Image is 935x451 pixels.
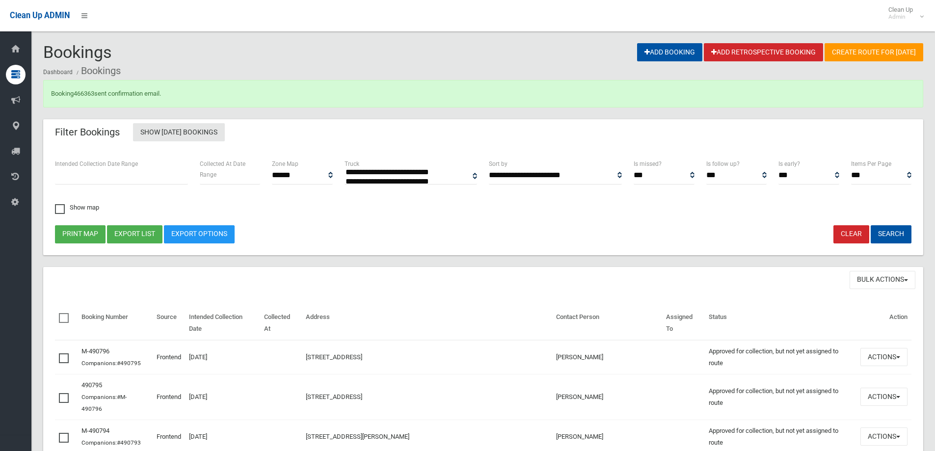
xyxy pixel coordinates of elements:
th: Contact Person [552,306,662,340]
th: Intended Collection Date [185,306,260,340]
span: Clean Up ADMIN [10,11,70,20]
label: Truck [345,159,359,169]
a: [STREET_ADDRESS] [306,393,362,400]
button: Print map [55,225,106,243]
small: Admin [888,13,913,21]
a: [STREET_ADDRESS][PERSON_NAME] [306,433,409,440]
header: Filter Bookings [43,123,132,142]
button: Actions [860,427,908,446]
a: Add Booking [637,43,702,61]
li: Bookings [74,62,121,80]
a: Dashboard [43,69,73,76]
th: Booking Number [78,306,153,340]
td: [PERSON_NAME] [552,340,662,374]
a: #M-490796 [81,394,127,412]
th: Address [302,306,553,340]
th: Action [856,306,911,340]
td: Frontend [153,340,185,374]
button: Search [871,225,911,243]
small: Companions: [81,394,127,412]
th: Status [705,306,856,340]
a: Show [DATE] Bookings [133,123,225,141]
small: Companions: [81,360,142,367]
span: Show map [55,204,99,211]
a: Export Options [164,225,235,243]
th: Collected At [260,306,302,340]
td: [DATE] [185,374,260,420]
a: [STREET_ADDRESS] [306,353,362,361]
a: #490793 [117,439,141,446]
td: [PERSON_NAME] [552,374,662,420]
span: Bookings [43,42,112,62]
a: Create route for [DATE] [825,43,923,61]
a: 466363 [74,90,94,97]
th: Assigned To [662,306,705,340]
a: 490795 [81,381,102,389]
a: M-490794 [81,427,109,434]
button: Bulk Actions [850,271,915,289]
span: Clean Up [883,6,923,21]
td: Approved for collection, but not yet assigned to route [705,340,856,374]
td: Frontend [153,374,185,420]
button: Export list [107,225,162,243]
a: Clear [833,225,869,243]
button: Actions [860,388,908,406]
th: Source [153,306,185,340]
td: Approved for collection, but not yet assigned to route [705,374,856,420]
button: Actions [860,348,908,366]
a: #490795 [117,360,141,367]
td: [DATE] [185,340,260,374]
a: M-490796 [81,347,109,355]
div: Booking sent confirmation email. [43,80,923,107]
small: Companions: [81,439,142,446]
a: Add Retrospective Booking [704,43,823,61]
